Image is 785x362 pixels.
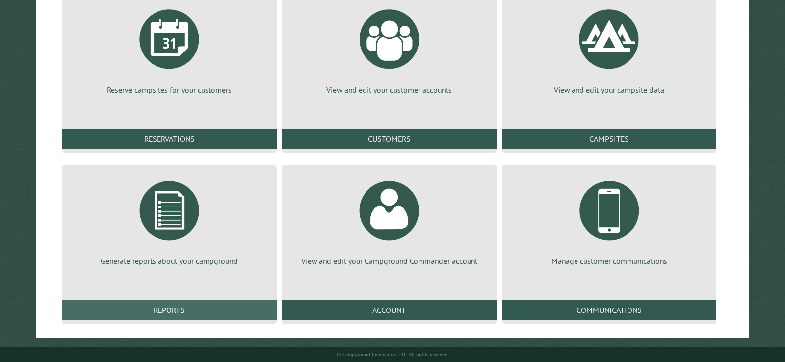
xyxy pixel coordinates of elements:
[62,300,277,320] a: Reports
[62,129,277,149] a: Reservations
[502,300,717,320] a: Communications
[282,129,497,149] a: Customers
[514,84,705,95] p: View and edit your campsite data
[74,84,265,95] p: Reserve campsites for your customers
[294,256,485,266] p: View and edit your Campground Commander account
[294,173,485,266] a: View and edit your Campground Commander account
[502,129,717,149] a: Campsites
[294,2,485,95] a: View and edit your customer accounts
[294,84,485,95] p: View and edit your customer accounts
[74,173,265,266] a: Generate reports about your campground
[74,2,265,95] a: Reserve campsites for your customers
[337,351,449,358] small: © Campground Commander LLC. All rights reserved.
[74,256,265,266] p: Generate reports about your campground
[282,300,497,320] a: Account
[514,256,705,266] p: Manage customer communications
[514,173,705,266] a: Manage customer communications
[514,2,705,95] a: View and edit your campsite data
